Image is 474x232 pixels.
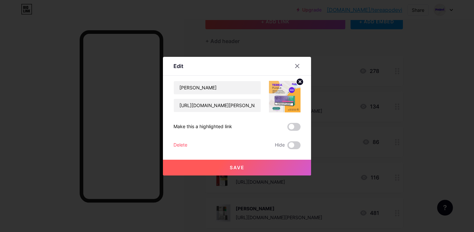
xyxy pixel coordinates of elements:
[174,81,261,94] input: Title
[173,62,183,70] div: Edit
[163,160,311,175] button: Save
[230,165,245,170] span: Save
[275,141,285,149] span: Hide
[269,81,301,112] img: link_thumbnail
[173,123,232,131] div: Make this a highlighted link
[174,99,261,112] input: URL
[173,141,187,149] div: Delete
